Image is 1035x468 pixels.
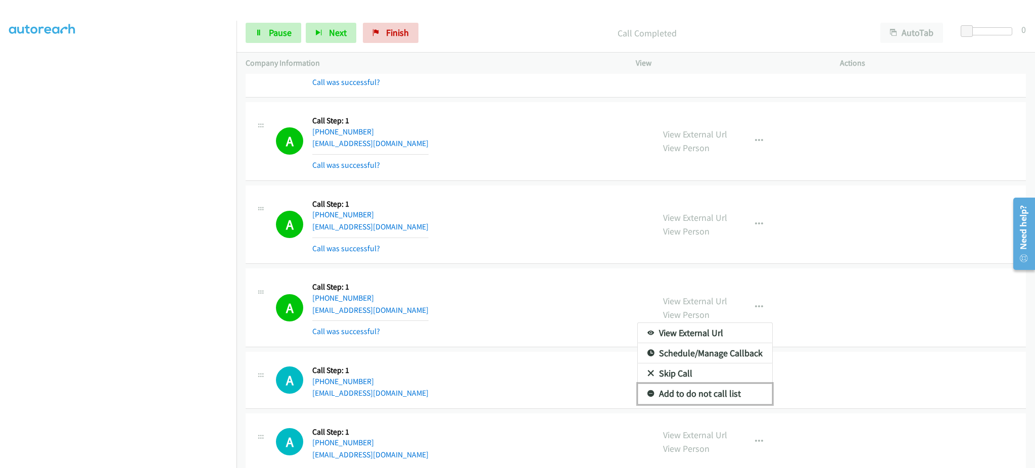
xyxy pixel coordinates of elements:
div: The call is yet to be attempted [276,428,303,455]
div: The call is yet to be attempted [276,366,303,394]
h1: A [276,428,303,455]
a: Add to do not call list [638,384,772,404]
a: View External Url [638,323,772,343]
iframe: Resource Center [1006,194,1035,274]
a: Schedule/Manage Callback [638,343,772,363]
h1: A [276,366,303,394]
a: Skip Call [638,363,772,384]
